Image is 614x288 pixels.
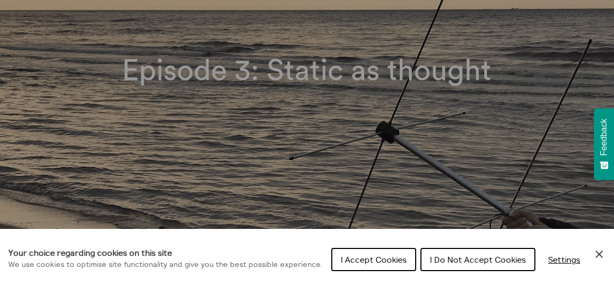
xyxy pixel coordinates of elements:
[548,254,580,265] span: Settings
[341,254,407,265] span: I Accept Cookies
[593,248,606,261] button: Close Cookie Control
[540,249,589,270] button: Settings
[8,259,323,271] p: We use cookies to optimise site functionality and give you the best possible experience.
[430,254,526,265] span: I Do Not Accept Cookies
[8,246,323,259] h1: Your choice regarding cookies on this site
[594,108,614,180] button: Feedback - Show survey
[420,248,535,271] button: I Do Not Accept Cookies
[599,119,609,156] span: Feedback
[331,248,416,271] button: I Accept Cookies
